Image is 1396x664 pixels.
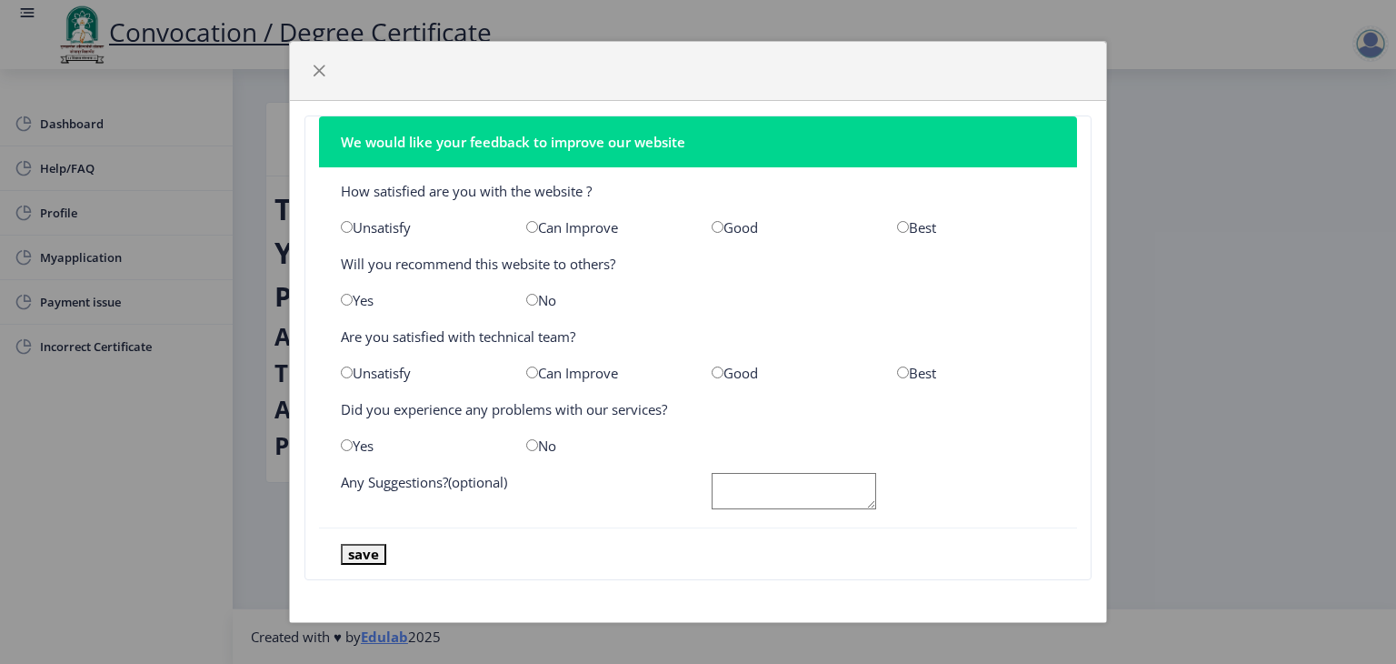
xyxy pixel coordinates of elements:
div: Will you recommend this website to others? [327,255,1069,273]
nb-card-header: We would like your feedback to improve our website [319,116,1077,167]
div: Best [883,364,1069,382]
div: Are you satisfied with technical team? [327,327,1069,346]
div: Unsatisfy [327,218,513,236]
div: Yes [327,437,513,455]
div: Any Suggestions?(optional) [327,473,698,514]
div: Yes [327,291,513,309]
button: save [341,544,386,565]
div: Good [698,364,883,382]
div: How satisfied are you with the website ? [327,182,1069,200]
div: Can Improve [513,364,698,382]
div: No [513,291,698,309]
div: Best [883,218,1069,236]
div: Unsatisfy [327,364,513,382]
div: Can Improve [513,218,698,236]
div: No [513,437,698,455]
div: Good [698,218,883,236]
div: Did you experience any problems with our services? [327,400,1069,418]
